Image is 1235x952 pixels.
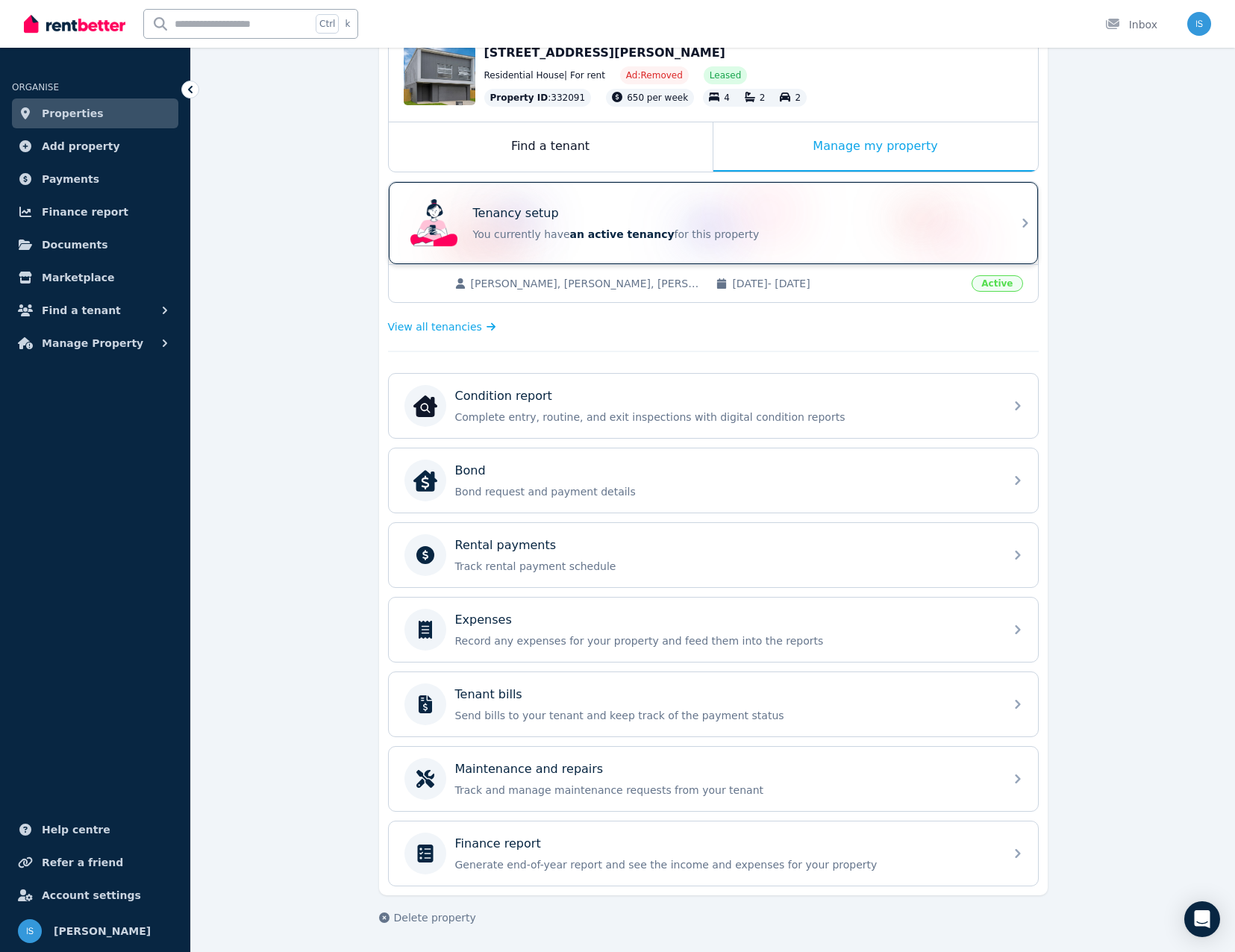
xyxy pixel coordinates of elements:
[413,469,437,492] img: Bond
[455,559,995,574] p: Track rental payment schedule
[455,857,995,872] p: Generate end-of-year report and see the income and expenses for your property
[455,387,552,405] p: Condition report
[42,854,123,871] span: Refer a friend
[389,747,1038,811] a: Maintenance and repairsTrack and manage maintenance requests from your tenant
[455,760,604,778] p: Maintenance and repairs
[12,848,178,877] a: Refer a friend
[42,269,114,286] span: Marketplace
[12,98,178,128] a: Properties
[42,104,104,122] span: Properties
[42,821,110,839] span: Help centre
[389,374,1038,438] a: Condition reportCondition reportComplete entry, routine, and exit inspections with digital condit...
[54,922,151,940] span: [PERSON_NAME]
[42,334,143,352] span: Manage Property
[42,236,108,254] span: Documents
[455,783,995,798] p: Track and manage maintenance requests from your tenant
[710,69,741,81] span: Leased
[795,93,801,103] span: 2
[12,197,178,227] a: Finance report
[473,204,559,222] p: Tenancy setup
[18,919,42,943] img: Isaac
[484,69,605,81] span: Residential House | For rent
[12,230,178,260] a: Documents
[455,484,995,499] p: Bond request and payment details
[570,228,675,240] span: an active tenancy
[626,69,683,81] span: Ad: Removed
[12,815,178,845] a: Help centre
[394,910,476,925] span: Delete property
[410,199,458,247] img: Tenancy setup
[388,319,496,334] a: View all tenancies
[484,89,592,107] div: : 332091
[389,598,1038,662] a: ExpensesRecord any expenses for your property and feed them into the reports
[42,137,120,155] span: Add property
[473,227,995,242] p: You currently have for this property
[455,835,541,853] p: Finance report
[760,93,766,103] span: 2
[1184,901,1220,937] div: Open Intercom Messenger
[455,536,557,554] p: Rental payments
[471,276,701,291] span: [PERSON_NAME], [PERSON_NAME], [PERSON_NAME]
[389,122,713,172] div: Find a tenant
[627,93,688,103] span: 650 per week
[12,82,59,93] span: ORGANISE
[345,18,350,30] span: k
[713,122,1038,172] div: Manage my property
[12,263,178,292] a: Marketplace
[389,182,1038,264] a: Tenancy setupTenancy setupYou currently havean active tenancyfor this property
[724,93,730,103] span: 4
[455,633,995,648] p: Record any expenses for your property and feed them into the reports
[1105,17,1157,32] div: Inbox
[42,301,121,319] span: Find a tenant
[42,170,99,188] span: Payments
[455,708,995,723] p: Send bills to your tenant and keep track of the payment status
[379,910,476,925] button: Delete property
[490,92,548,104] span: Property ID
[42,203,128,221] span: Finance report
[12,880,178,910] a: Account settings
[12,164,178,194] a: Payments
[42,886,141,904] span: Account settings
[455,462,486,480] p: Bond
[1187,12,1211,36] img: Isaac
[24,13,125,35] img: RentBetter
[413,394,437,418] img: Condition report
[389,672,1038,736] a: Tenant billsSend bills to your tenant and keep track of the payment status
[455,611,512,629] p: Expenses
[455,686,522,704] p: Tenant bills
[388,319,482,334] span: View all tenancies
[12,295,178,325] button: Find a tenant
[389,448,1038,513] a: BondBondBond request and payment details
[455,410,995,425] p: Complete entry, routine, and exit inspections with digital condition reports
[389,523,1038,587] a: Rental paymentsTrack rental payment schedule
[12,131,178,161] a: Add property
[389,821,1038,886] a: Finance reportGenerate end-of-year report and see the income and expenses for your property
[316,14,339,34] span: Ctrl
[484,46,725,60] span: [STREET_ADDRESS][PERSON_NAME]
[732,276,963,291] span: [DATE] - [DATE]
[12,328,178,358] button: Manage Property
[972,275,1022,292] span: Active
